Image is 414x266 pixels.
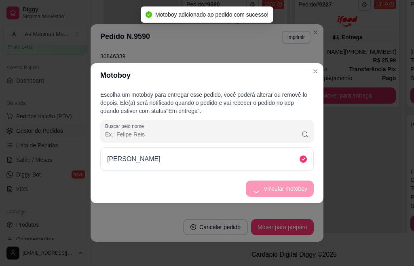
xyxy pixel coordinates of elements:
[107,154,161,164] p: [PERSON_NAME]
[105,130,301,138] input: Buscar pelo nome
[91,63,323,87] header: Motoboy
[146,11,152,18] span: check-circle
[309,65,322,78] button: Close
[105,123,147,130] label: Buscar pelo nome
[155,11,268,18] span: Motoboy adicionado ao pedido com sucesso!
[100,91,314,115] p: Escolha um motoboy para entregar esse pedido, você poderá alterar ou removê-lo depois. Ele(a) ser...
